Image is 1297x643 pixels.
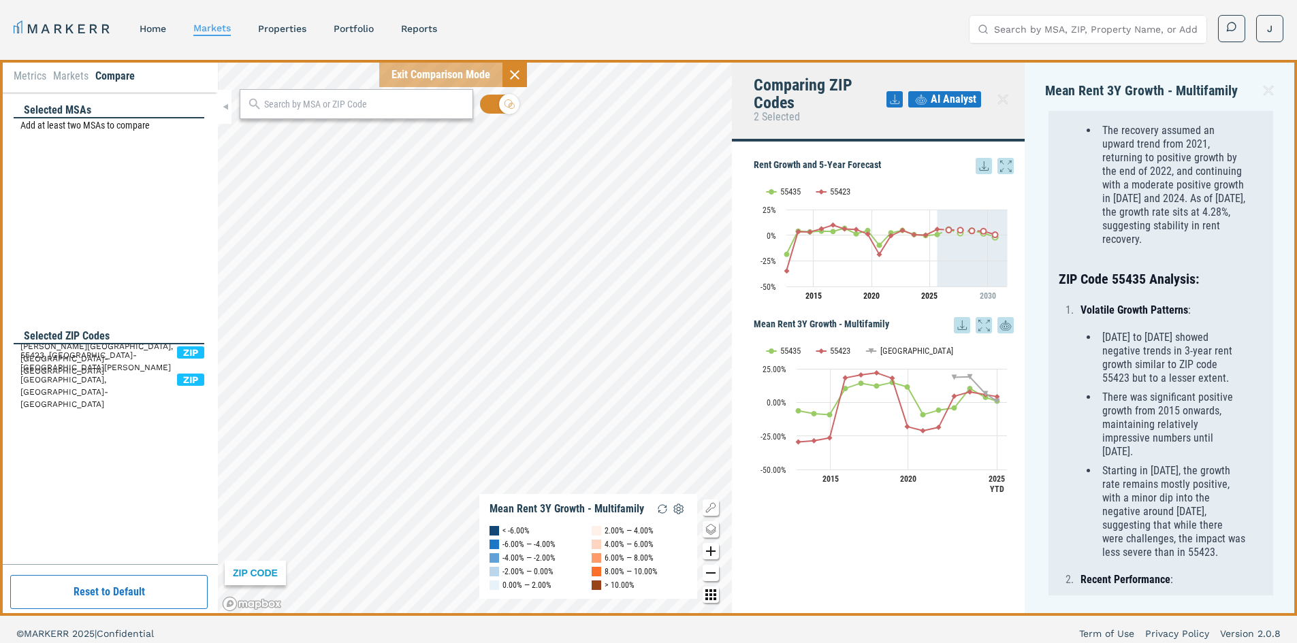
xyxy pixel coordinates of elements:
[1098,391,1246,459] li: There was significant positive growth from 2015 onwards, maintaining relatively impressive number...
[967,389,973,395] path: Thursday, 14 Dec, 19:00, 7.75. 55423.
[1220,627,1281,640] a: Version 2.0.8
[754,174,1014,310] div: Rent Growth and 5-Year Forecast. Highcharts interactive chart.
[767,231,776,241] text: 0%
[703,521,719,538] button: Change style map button
[763,205,776,215] text: 25%
[890,376,895,381] path: Friday, 14 Dec, 19:00, 17.99. 55423.
[842,227,848,232] path: Tuesday, 29 Aug, 20:00, 6.07. 55423.
[796,229,801,235] path: Thursday, 29 Aug, 20:00, 3.35. 55423.
[754,317,1014,333] h5: Mean Rent 3Y Growth - Multifamily
[24,628,72,639] span: MARKERR
[1080,573,1170,586] strong: Recent Performance
[193,22,231,33] a: markets
[502,551,556,565] div: -4.00% — -2.00%
[952,393,957,399] path: Wednesday, 14 Dec, 19:00, 4.54. 55423.
[760,465,786,475] text: -50.00%
[703,565,719,581] button: Zoom out map button
[605,524,654,538] div: 2.00% — 4.00%
[819,226,824,231] path: Saturday, 29 Aug, 20:00, 6.19. 55423.
[921,291,938,301] tspan: 2025
[767,186,802,197] button: Show 55435
[264,97,466,112] input: Search by MSA or ZIP Code
[225,561,286,585] div: ZIP CODE
[905,424,910,429] path: Saturday, 14 Dec, 19:00, -18.13. 55423.
[502,524,530,538] div: < -6.00%
[1145,627,1209,640] a: Privacy Policy
[805,291,822,301] tspan: 2015
[20,349,177,410] span: 55423, [GEOGRAPHIC_DATA]-[GEOGRAPHIC_DATA][PERSON_NAME][GEOGRAPHIC_DATA], [GEOGRAPHIC_DATA]-[GEOG...
[859,372,864,378] path: Wednesday, 14 Dec, 19:00, 20.46. 55423.
[863,291,880,301] tspan: 2020
[1045,80,1277,111] div: Mean Rent 3Y Growth - Multifamily
[767,398,786,408] text: 0.00%
[16,628,24,639] span: ©
[989,474,1005,494] text: 2025 YTD
[754,112,886,122] h5: 2 Selected
[784,268,790,274] path: Wednesday, 29 Aug, 20:00, -34.92. 55423.
[1079,627,1134,640] a: Term of Use
[935,227,940,232] path: Friday, 29 Aug, 20:00, 5.79. 55423.
[877,252,882,257] path: Saturday, 29 Aug, 20:00, -18.73. 55423.
[993,232,998,237] path: Thursday, 29 Aug, 20:00, 0.41. 55423.
[53,68,89,84] li: Markets
[923,232,929,237] path: Thursday, 29 Aug, 20:00, 0.16. 55423.
[936,425,942,430] path: Tuesday, 14 Dec, 19:00, -18.53. 55423.
[401,23,437,34] a: reports
[905,384,910,390] path: Saturday, 14 Dec, 19:00, 11.44. 55435.
[900,474,916,484] text: 2020
[807,229,813,235] path: Friday, 29 Aug, 20:00, 3.13. 55423.
[1080,303,1246,317] p: :
[754,333,1014,504] svg: Interactive chart
[854,227,859,232] path: Wednesday, 29 Aug, 20:00, 5.51. 55423.
[936,408,942,413] path: Tuesday, 14 Dec, 19:00, -5.84. 55435.
[796,408,801,414] path: Friday, 14 Dec, 19:00, -6.28. 55435.
[258,23,306,34] a: properties
[703,587,719,603] button: Other options map button
[908,91,981,108] button: AI Analyst
[920,412,926,417] path: Monday, 14 Dec, 19:00, -9.15. 55435.
[912,232,917,237] path: Tuesday, 29 Aug, 20:00, 0.37. 55423.
[177,346,204,359] span: ZIP
[1098,124,1246,246] li: The recovery assumed an upward trend from 2021, returning to positive growth by the end of 2022, ...
[874,383,880,389] path: Thursday, 14 Dec, 19:00, 12.24. 55435.
[671,501,687,517] img: Settings
[867,346,895,356] button: Show USA
[946,227,952,233] path: Saturday, 29 Aug, 20:00, 5.16. 55423.
[754,158,1014,174] h5: Rent Growth and 5-Year Forecast
[379,67,502,83] div: Exit Comparison Mode
[703,499,719,516] button: Show/Hide Legend Map Button
[880,346,953,356] text: [GEOGRAPHIC_DATA]
[502,565,554,578] div: -2.00% — 0.00%
[980,291,996,301] tspan: 2030
[334,23,374,34] a: Portfolio
[760,257,776,266] text: -25%
[843,375,848,380] path: Monday, 14 Dec, 19:00, 18.23. 55423.
[654,501,671,517] img: Reload Legend
[994,16,1198,43] input: Search by MSA, ZIP, Property Name, or Address
[812,438,817,444] path: Saturday, 14 Dec, 19:00, -28.63. 55423.
[816,186,852,197] button: Show 55423
[831,222,836,228] path: Monday, 29 Aug, 20:00, 9.91. 55423.
[763,365,786,374] text: 25.00%
[874,370,880,376] path: Thursday, 14 Dec, 19:00, 22. 55423.
[1098,331,1246,385] li: [DATE] to [DATE] showed negative trends in 3-year rent growth similar to ZIP code 55423 but to a ...
[140,23,166,34] a: home
[958,227,963,233] path: Sunday, 29 Aug, 20:00, 4.96. 55423.
[218,60,732,616] canvas: Map
[1267,22,1272,35] span: J
[859,380,864,386] path: Wednesday, 14 Dec, 19:00, 14.28. 55435.
[822,474,839,484] text: 2015
[981,229,987,234] path: Wednesday, 29 Aug, 20:00, 4. 55423.
[1080,303,1188,316] strong: Volatile Growth Patterns
[946,227,998,237] g: 55423, line 4 of 4 with 5 data points.
[760,282,776,292] text: -50%
[865,231,871,237] path: Thursday, 29 Aug, 20:00, 1.14. 55423.
[502,538,556,551] div: -6.00% — -4.00%
[703,543,719,559] button: Zoom in map button
[605,565,658,578] div: 8.00% — 10.00%
[10,575,208,609] button: Reset to Default
[95,68,135,84] li: Compare
[827,435,833,440] path: Sunday, 14 Dec, 19:00, -26.4. 55423.
[931,91,976,108] span: AI Analyst
[995,399,1000,404] path: Sunday, 14 Sep, 20:00, 0.88. USA.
